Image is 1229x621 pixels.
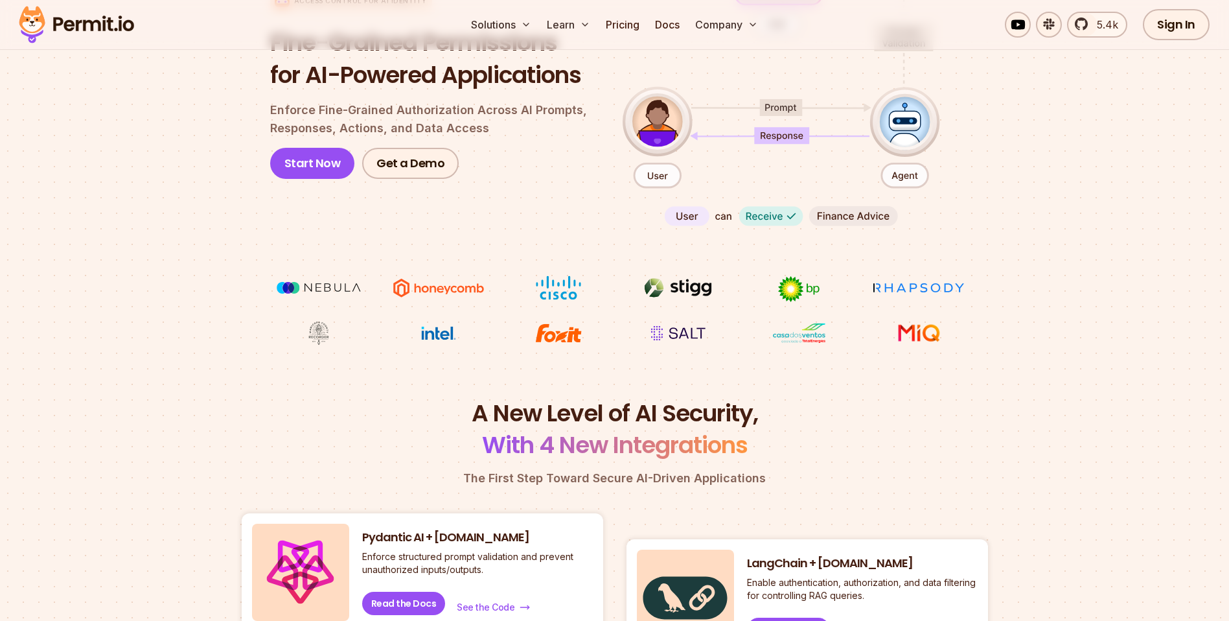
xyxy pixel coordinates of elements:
[270,321,367,346] img: Maricopa County Recorder\'s Office
[690,12,763,38] button: Company
[362,550,593,576] p: Enforce structured prompt validation and prevent unauthorized inputs/outputs.
[457,601,514,614] span: See the Code
[270,148,355,179] a: Start Now
[650,12,685,38] a: Docs
[870,275,967,300] img: Rhapsody Health
[242,397,988,462] h2: A New Level of AI Security,
[630,275,727,300] img: Stigg
[362,148,459,179] a: Get a Demo
[601,12,645,38] a: Pricing
[630,321,727,346] img: salt
[510,275,607,300] img: Cisco
[1143,9,1210,40] a: Sign In
[1067,12,1127,38] a: 5.4k
[270,101,602,137] p: Enforce Fine-Grained Authorization Across AI Prompts, Responses, Actions, and Data Access
[750,321,847,346] img: Casa dos Ventos
[1089,17,1118,32] span: 5.4k
[875,322,963,344] img: MIQ
[466,12,536,38] button: Solutions
[510,321,607,346] img: Foxit
[455,600,531,615] a: See the Code
[270,275,367,300] img: Nebula
[13,3,140,47] img: Permit logo
[542,12,595,38] button: Learn
[362,530,593,546] h3: Pydantic AI + [DOMAIN_NAME]
[390,321,487,346] img: Intel
[750,275,847,303] img: bp
[390,275,487,300] img: Honeycomb
[242,469,988,487] p: The First Step Toward Secure AI-Driven Applications
[482,428,748,462] span: With 4 New Integrations
[747,576,978,602] p: Enable authentication, authorization, and data filtering for controlling RAG queries.
[362,592,446,615] a: Read the Docs
[747,556,978,572] h3: LangChain + [DOMAIN_NAME]
[270,27,602,91] h1: Fine-Grained Permissions for AI-Powered Applications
